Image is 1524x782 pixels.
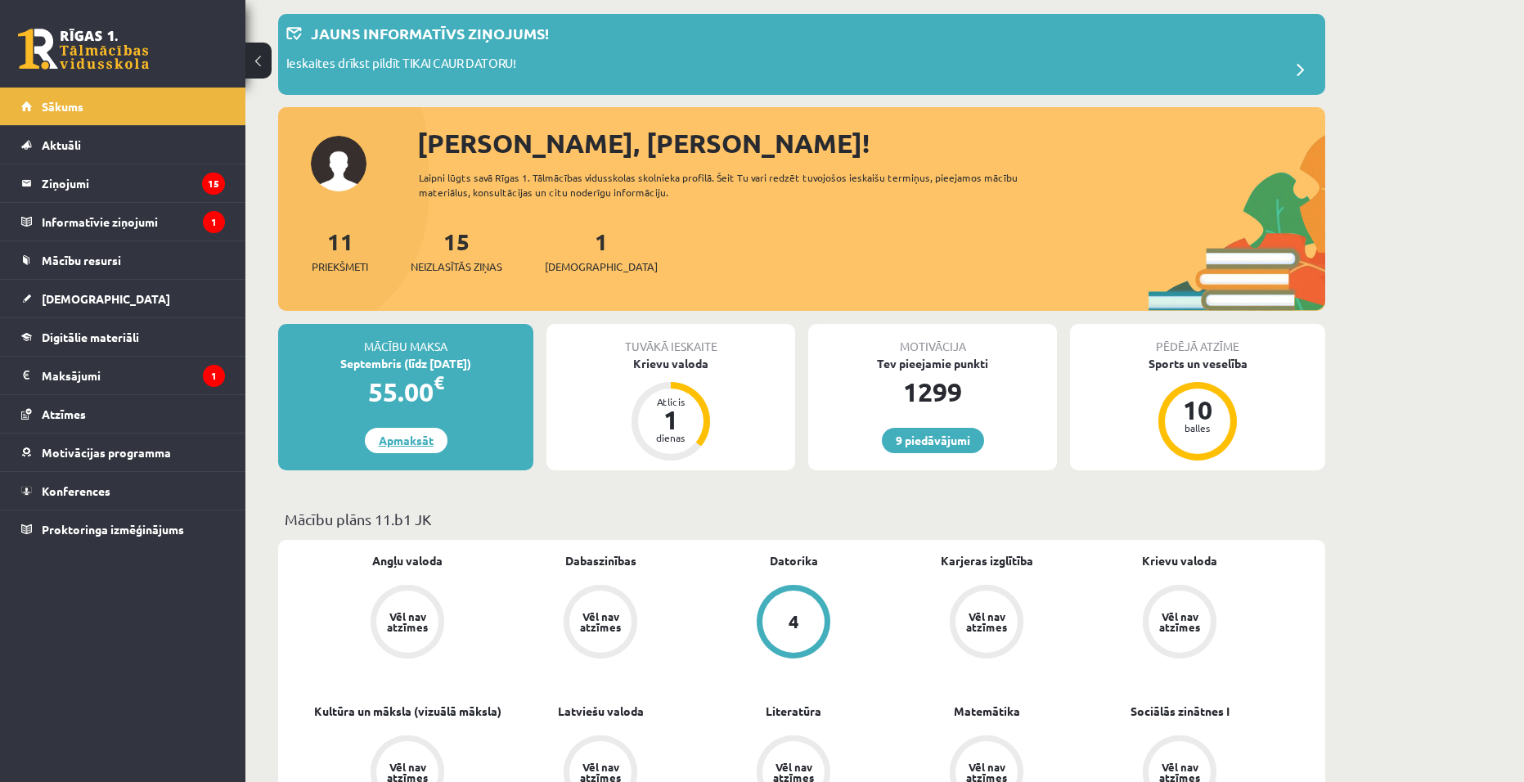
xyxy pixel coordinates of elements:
[203,211,225,233] i: 1
[1142,552,1217,569] a: Krievu valoda
[365,428,447,453] a: Apmaksāt
[419,170,1047,200] div: Laipni lūgts savā Rīgas 1. Tālmācības vidusskolas skolnieka profilā. Šeit Tu vari redzēt tuvojošo...
[42,291,170,306] span: [DEMOGRAPHIC_DATA]
[964,611,1009,632] div: Vēl nav atzīmes
[42,357,225,394] legend: Maksājumi
[546,355,795,372] div: Krievu valoda
[808,355,1057,372] div: Tev pieejamie punkti
[808,372,1057,411] div: 1299
[697,585,890,662] a: 4
[21,241,225,279] a: Mācību resursi
[21,88,225,125] a: Sākums
[954,703,1020,720] a: Matemātika
[770,552,818,569] a: Datorika
[202,173,225,195] i: 15
[21,395,225,433] a: Atzīmes
[312,227,368,275] a: 11Priekšmeti
[372,552,443,569] a: Angļu valoda
[411,258,502,275] span: Neizlasītās ziņas
[42,522,184,537] span: Proktoringa izmēģinājums
[882,428,984,453] a: 9 piedāvājumi
[21,164,225,202] a: Ziņojumi15
[314,703,501,720] a: Kultūra un māksla (vizuālā māksla)
[1157,611,1203,632] div: Vēl nav atzīmes
[1070,355,1325,372] div: Sports un veselība
[384,611,430,632] div: Vēl nav atzīmes
[558,703,644,720] a: Latviešu valoda
[42,253,121,267] span: Mācību resursi
[504,585,697,662] a: Vēl nav atzīmes
[545,258,658,275] span: [DEMOGRAPHIC_DATA]
[42,203,225,240] legend: Informatīvie ziņojumi
[42,99,83,114] span: Sākums
[546,324,795,355] div: Tuvākā ieskaite
[1173,423,1222,433] div: balles
[417,124,1325,163] div: [PERSON_NAME], [PERSON_NAME]!
[411,227,502,275] a: 15Neizlasītās ziņas
[278,324,533,355] div: Mācību maksa
[286,22,1317,87] a: Jauns informatīvs ziņojums! Ieskaites drīkst pildīt TIKAI CAUR DATORU!
[1070,355,1325,463] a: Sports un veselība 10 balles
[1131,703,1230,720] a: Sociālās zinātnes I
[646,397,695,407] div: Atlicis
[278,355,533,372] div: Septembris (līdz [DATE])
[941,552,1033,569] a: Karjeras izglītība
[565,552,636,569] a: Dabaszinības
[1173,397,1222,423] div: 10
[578,611,623,632] div: Vēl nav atzīmes
[21,434,225,471] a: Motivācijas programma
[546,355,795,463] a: Krievu valoda Atlicis 1 dienas
[1070,324,1325,355] div: Pēdējā atzīme
[21,472,225,510] a: Konferences
[21,510,225,548] a: Proktoringa izmēģinājums
[21,318,225,356] a: Digitālie materiāli
[42,164,225,202] legend: Ziņojumi
[18,29,149,70] a: Rīgas 1. Tālmācības vidusskola
[21,203,225,240] a: Informatīvie ziņojumi1
[545,227,658,275] a: 1[DEMOGRAPHIC_DATA]
[646,433,695,443] div: dienas
[42,445,171,460] span: Motivācijas programma
[21,280,225,317] a: [DEMOGRAPHIC_DATA]
[42,330,139,344] span: Digitālie materiāli
[808,324,1057,355] div: Motivācija
[286,54,516,77] p: Ieskaites drīkst pildīt TIKAI CAUR DATORU!
[311,585,504,662] a: Vēl nav atzīmes
[646,407,695,433] div: 1
[21,126,225,164] a: Aktuāli
[21,357,225,394] a: Maksājumi1
[1083,585,1276,662] a: Vēl nav atzīmes
[789,613,799,631] div: 4
[42,407,86,421] span: Atzīmes
[766,703,821,720] a: Literatūra
[285,508,1319,530] p: Mācību plāns 11.b1 JK
[278,372,533,411] div: 55.00
[434,371,444,394] span: €
[311,22,549,44] p: Jauns informatīvs ziņojums!
[312,258,368,275] span: Priekšmeti
[203,365,225,387] i: 1
[890,585,1083,662] a: Vēl nav atzīmes
[42,137,81,152] span: Aktuāli
[42,483,110,498] span: Konferences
